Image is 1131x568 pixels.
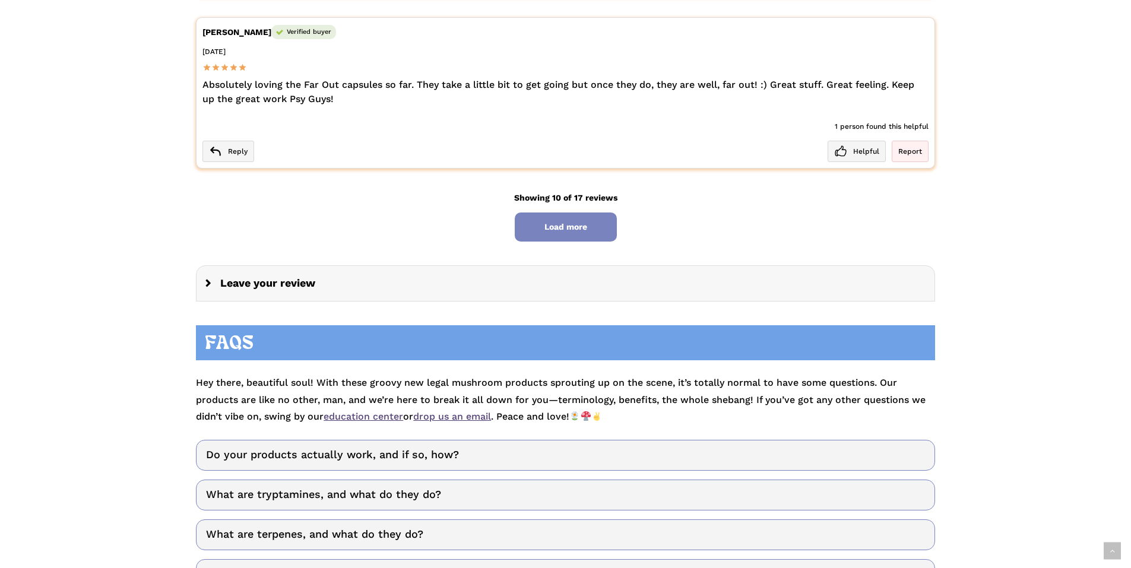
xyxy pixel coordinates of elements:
[892,141,929,162] span: Report
[592,411,601,421] img: ✌️
[202,43,929,61] div: [DATE]
[581,411,591,421] img: 🍄
[196,480,935,510] a: What are tryptamines, and what do they do?
[196,189,935,242] div: Showing 10 of 17 reviews
[1104,542,1121,560] a: Back to top
[196,265,935,302] div: Leave your review
[196,440,935,471] a: Do your products actually work, and if so, how?
[413,411,491,422] a: drop us an email
[196,519,935,550] a: What are terpenes, and what do they do?
[202,141,254,162] span: Reply
[196,363,935,426] p: Hey there, beautiful soul! With these groovy new legal mushroom products sprouting up on the scen...
[202,78,929,106] div: Absolutely loving the Far Out capsules so far. They take a little bit to get going but once they ...
[515,212,617,242] span: Load more
[271,25,336,39] span: Verified buyer
[196,325,935,360] h2: FAQS
[202,24,929,41] div: [PERSON_NAME]
[570,411,579,421] img: 🌼
[324,411,403,422] a: education center
[276,30,283,35] img: verified.svg
[828,141,886,162] span: Helpful
[202,118,929,135] div: 1 person found this helpful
